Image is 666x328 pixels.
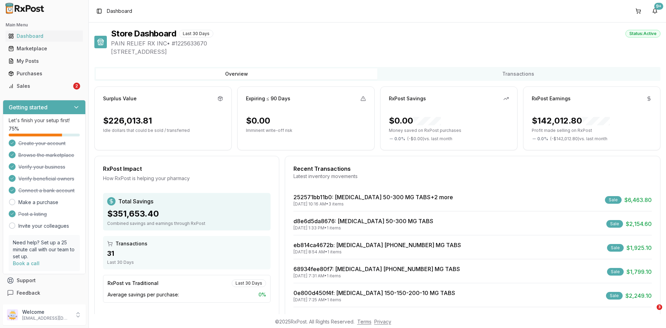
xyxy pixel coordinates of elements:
[626,268,652,276] span: $1,799.10
[107,208,266,219] div: $351,653.40
[607,268,624,276] div: Sale
[293,297,455,303] div: [DATE] 7:25 AM • 1 items
[293,173,652,180] div: Latest inventory movements
[293,165,652,173] div: Recent Transactions
[107,249,266,258] div: 31
[407,136,452,142] span: ( - $0.00 ) vs. last month
[6,80,83,92] a: Sales2
[73,83,80,90] div: 2
[13,260,40,266] a: Book a call
[22,309,70,316] p: Welcome
[293,273,460,279] div: [DATE] 7:31 AM • 1 items
[654,3,663,10] div: 9+
[532,128,652,133] p: Profit made selling on RxPost
[116,240,147,247] span: Transactions
[389,128,509,133] p: Money saved on RxPost purchases
[108,291,179,298] span: Average savings per purchase:
[3,81,86,92] button: Sales2
[3,274,86,287] button: Support
[246,95,290,102] div: Expiring ≤ 90 Days
[8,58,80,65] div: My Posts
[8,45,80,52] div: Marketplace
[6,55,83,67] a: My Posts
[3,31,86,42] button: Dashboard
[649,6,660,17] button: 9+
[606,220,623,228] div: Sale
[246,115,270,126] div: $0.00
[9,117,80,124] p: Let's finish your setup first!
[103,165,271,173] div: RxPost Impact
[18,199,58,206] a: Make a purchase
[96,68,377,79] button: Overview
[18,187,75,194] span: Connect a bank account
[8,83,72,90] div: Sales
[293,266,460,272] a: 68934fee80f7: [MEDICAL_DATA] [PHONE_NUMBER] MG TABS
[18,140,66,147] span: Create your account
[293,249,461,255] div: [DATE] 8:54 AM • 1 items
[103,128,223,133] p: Idle dollars that could be sold / transferred
[13,239,76,260] p: Need help? Set up a 25 minute call with our team to set up.
[22,316,70,321] p: [EMAIL_ADDRESS][DOMAIN_NAME]
[3,43,86,54] button: Marketplace
[9,103,48,111] h3: Getting started
[626,244,652,252] span: $1,925.10
[537,136,548,142] span: 0.0 %
[6,22,83,28] h2: Main Menu
[118,197,153,205] span: Total Savings
[7,309,18,320] img: User avatar
[18,152,74,159] span: Browse the marketplace
[17,289,40,296] span: Feedback
[6,42,83,55] a: Marketplace
[6,30,83,42] a: Dashboard
[3,68,86,79] button: Purchases
[111,28,176,39] h1: Store Dashboard
[389,115,441,126] div: $0.00
[293,225,433,231] div: [DATE] 1:33 PM • 1 items
[107,221,266,226] div: Combined savings and earnings through RxPost
[293,289,455,296] a: 0e800d450f4f: [MEDICAL_DATA] 150-150-200-10 MG TABS
[8,70,80,77] div: Purchases
[3,3,47,14] img: RxPost Logo
[389,95,426,102] div: RxPost Savings
[111,39,660,48] span: PAIN RELIEF RX INC • # 1225633670
[3,287,86,299] button: Feedback
[293,242,461,249] a: eb814ca4672b: [MEDICAL_DATA] [PHONE_NUMBER] MG TABS
[394,136,405,142] span: 0.0 %
[232,279,266,287] div: Last 30 Days
[8,33,80,40] div: Dashboard
[293,194,453,201] a: 252571bb11b0: [MEDICAL_DATA] 50-300 MG TABS+2 more
[377,68,659,79] button: Transactions
[550,136,607,142] span: ( - $142,012.80 ) vs. last month
[18,222,69,229] a: Invite your colleagues
[374,319,391,325] a: Privacy
[103,95,137,102] div: Surplus Value
[3,56,86,67] button: My Posts
[103,175,271,182] div: How RxPost is helping your pharmacy
[18,163,65,170] span: Verify your business
[607,244,624,252] div: Sale
[532,95,571,102] div: RxPost Earnings
[9,125,19,132] span: 75 %
[657,304,662,310] span: 3
[605,196,622,204] div: Sale
[258,291,266,298] span: 0 %
[18,211,47,218] span: Post a listing
[107,260,266,265] div: Last 30 Days
[111,48,660,56] span: [STREET_ADDRESS]
[293,201,453,207] div: [DATE] 10:16 AM • 3 items
[606,292,623,300] div: Sale
[246,128,366,133] p: Imminent write-off risk
[293,218,433,225] a: d8e6d5da8676: [MEDICAL_DATA] 50-300 MG TABS
[18,175,74,182] span: Verify beneficial owners
[6,67,83,80] a: Purchases
[108,280,159,287] div: RxPost vs Traditional
[107,8,132,15] span: Dashboard
[103,115,152,126] div: $226,013.81
[625,292,652,300] span: $2,249.10
[107,8,132,15] nav: breadcrumb
[532,115,610,126] div: $142,012.80
[624,196,652,204] span: $6,463.80
[179,30,213,37] div: Last 30 Days
[642,304,659,321] iframe: Intercom live chat
[626,220,652,228] span: $2,154.60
